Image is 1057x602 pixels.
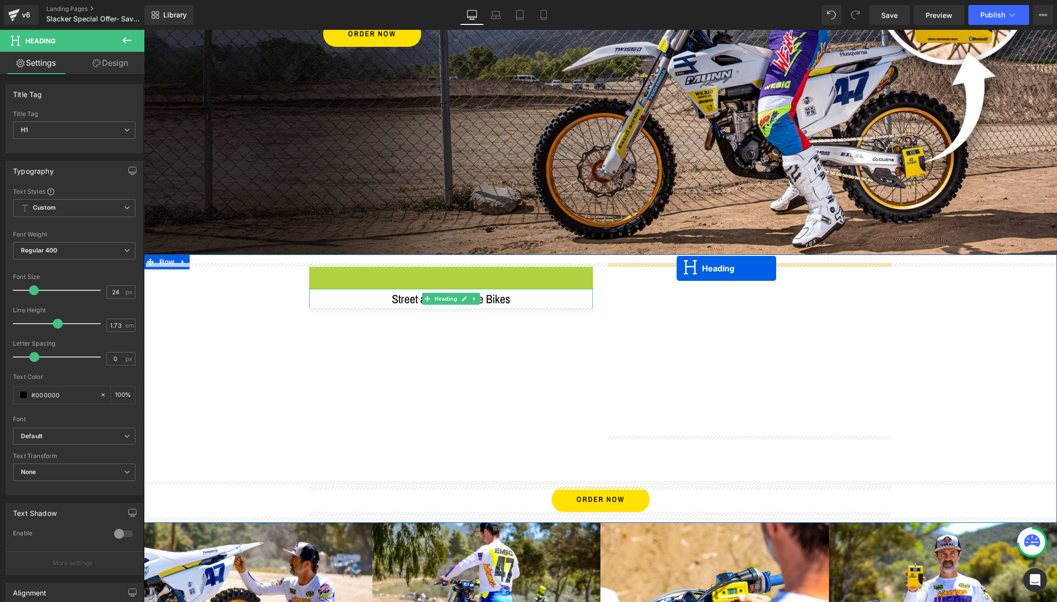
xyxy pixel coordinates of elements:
[13,529,104,540] div: Enable
[4,5,38,25] a: v6
[822,5,841,25] button: Undo
[13,111,135,118] div: Title Tag
[13,453,135,460] div: Text Transform
[20,8,32,21] div: v6
[74,52,146,74] a: Design
[13,307,135,314] div: Line Height
[13,231,135,238] div: Font Weight
[326,263,336,275] a: Expand / Collapse
[13,161,54,175] div: Typography
[13,416,135,423] div: Font
[125,322,134,329] span: em
[460,5,484,25] a: Desktop
[13,583,47,597] div: Alignment
[914,5,964,25] a: Preview
[125,356,134,362] span: px
[408,457,506,482] a: ORDER NOW
[21,468,36,476] b: None
[33,225,46,240] a: Expand / Collapse
[13,503,57,517] div: Text Shadow
[289,263,316,275] span: Heading
[881,10,898,20] span: Save
[125,289,134,295] span: px
[21,432,42,441] i: Default
[111,386,135,404] div: %
[6,551,142,575] button: More settings
[13,273,135,280] div: Font Size
[980,11,1005,19] span: Publish
[21,246,58,254] b: Regular 400
[144,5,194,25] a: New Library
[968,5,1029,25] button: Publish
[46,5,161,13] a: Landing Pages
[926,10,952,20] span: Preview
[25,37,56,45] span: Heading
[484,5,508,25] a: Laptop
[21,126,28,133] b: H1
[13,187,135,195] div: Text Styles
[532,5,556,25] a: Mobile
[13,373,135,380] div: Text Color
[13,225,33,240] span: Row
[46,15,142,23] span: Slacker Special Offer- Save up to $90.00 Street
[31,389,95,400] input: Color
[13,85,42,99] div: Title Tag
[1023,568,1047,592] div: Open Intercom Messenger
[53,559,93,568] p: More settings
[845,5,865,25] button: Redo
[13,340,135,347] div: Letter Spacing
[1033,5,1053,25] button: More
[508,5,532,25] a: Tablet
[163,10,187,19] span: Library
[433,457,481,482] span: ORDER NOW
[33,204,56,212] b: Custom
